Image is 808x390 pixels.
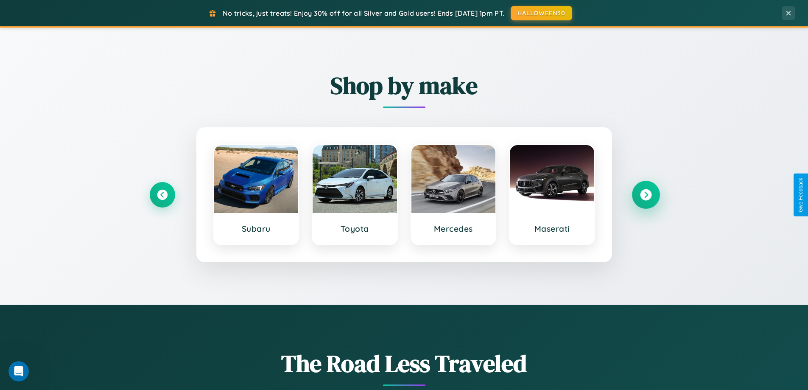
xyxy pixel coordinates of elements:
[150,347,659,380] h1: The Road Less Traveled
[420,224,487,234] h3: Mercedes
[798,178,804,212] div: Give Feedback
[223,9,504,17] span: No tricks, just treats! Enjoy 30% off for all Silver and Gold users! Ends [DATE] 1pm PT.
[8,361,29,382] iframe: Intercom live chat
[518,224,586,234] h3: Maserati
[321,224,389,234] h3: Toyota
[150,69,659,102] h2: Shop by make
[511,6,572,20] button: HALLOWEEN30
[223,224,290,234] h3: Subaru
